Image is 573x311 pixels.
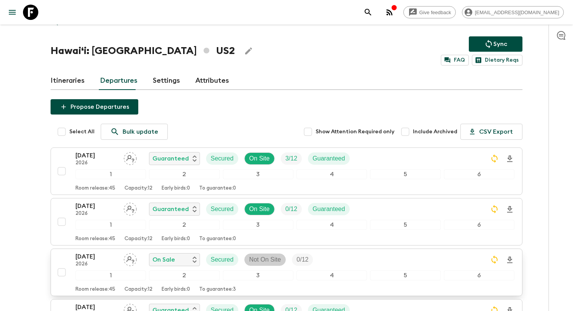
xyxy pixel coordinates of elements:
[51,72,85,90] a: Itineraries
[505,205,514,214] svg: Download Onboarding
[149,169,219,179] div: 2
[199,236,236,242] p: To guarantee: 0
[403,6,456,18] a: Give feedback
[244,254,286,266] div: Not On Site
[199,286,236,293] p: To guarantee: 3
[100,72,138,90] a: Departures
[123,127,158,136] p: Bulk update
[51,43,235,59] h1: Hawaiʻi: [GEOGRAPHIC_DATA] US2
[206,152,238,165] div: Secured
[249,255,281,264] p: Not On Site
[75,261,118,267] p: 2026
[370,220,440,230] div: 5
[124,185,152,192] p: Capacity: 12
[249,205,270,214] p: On Site
[124,286,152,293] p: Capacity: 12
[441,55,469,65] a: FAQ
[51,147,522,195] button: [DATE]2026Assign pack leaderGuaranteedSecuredOn SiteTrip FillGuaranteed123456Room release:45Capac...
[51,99,138,115] button: Propose Departures
[241,43,256,59] button: Edit Adventure Title
[75,286,115,293] p: Room release: 45
[460,124,522,140] button: CSV Export
[75,220,146,230] div: 1
[490,255,499,264] svg: Sync Required - Changes detected
[75,236,115,242] p: Room release: 45
[370,270,440,280] div: 5
[244,152,275,165] div: On Site
[444,220,514,230] div: 6
[249,154,270,163] p: On Site
[360,5,376,20] button: search adventures
[490,205,499,214] svg: Sync Required - Changes detected
[505,255,514,265] svg: Download Onboarding
[223,169,293,179] div: 3
[292,254,313,266] div: Trip Fill
[75,211,118,217] p: 2026
[285,154,297,163] p: 3 / 12
[281,203,302,215] div: Trip Fill
[153,72,180,90] a: Settings
[51,198,522,246] button: [DATE]2026Assign pack leaderGuaranteedSecuredOn SiteTrip FillGuaranteed123456Room release:45Capac...
[101,124,168,140] a: Bulk update
[124,205,137,211] span: Assign pack leader
[490,154,499,163] svg: Sync Required - Changes detected
[5,5,20,20] button: menu
[281,152,302,165] div: Trip Fill
[162,236,190,242] p: Early birds: 0
[162,185,190,192] p: Early birds: 0
[493,39,507,49] p: Sync
[472,55,522,65] a: Dietary Reqs
[75,201,118,211] p: [DATE]
[462,6,564,18] div: [EMAIL_ADDRESS][DOMAIN_NAME]
[296,270,367,280] div: 4
[199,185,236,192] p: To guarantee: 0
[75,270,146,280] div: 1
[211,205,234,214] p: Secured
[296,220,367,230] div: 4
[471,10,563,15] span: [EMAIL_ADDRESS][DOMAIN_NAME]
[149,220,219,230] div: 2
[149,270,219,280] div: 2
[296,255,308,264] p: 0 / 12
[195,72,229,90] a: Attributes
[415,10,455,15] span: Give feedback
[152,205,189,214] p: Guaranteed
[313,154,345,163] p: Guaranteed
[75,151,118,160] p: [DATE]
[162,286,190,293] p: Early birds: 0
[316,128,395,136] span: Show Attention Required only
[413,128,457,136] span: Include Archived
[469,36,522,52] button: Sync adventure departures to the booking engine
[75,252,118,261] p: [DATE]
[223,220,293,230] div: 3
[313,205,345,214] p: Guaranteed
[75,160,118,166] p: 2026
[124,236,152,242] p: Capacity: 12
[444,270,514,280] div: 6
[244,203,275,215] div: On Site
[69,128,95,136] span: Select All
[505,154,514,164] svg: Download Onboarding
[75,185,115,192] p: Room release: 45
[211,255,234,264] p: Secured
[206,254,238,266] div: Secured
[124,154,137,160] span: Assign pack leader
[444,169,514,179] div: 6
[211,154,234,163] p: Secured
[51,249,522,296] button: [DATE]2026Assign pack leaderOn SaleSecuredNot On SiteTrip Fill123456Room release:45Capacity:12Ear...
[296,169,367,179] div: 4
[206,203,238,215] div: Secured
[75,169,146,179] div: 1
[370,169,440,179] div: 5
[152,255,175,264] p: On Sale
[223,270,293,280] div: 3
[152,154,189,163] p: Guaranteed
[285,205,297,214] p: 0 / 12
[124,255,137,262] span: Assign pack leader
